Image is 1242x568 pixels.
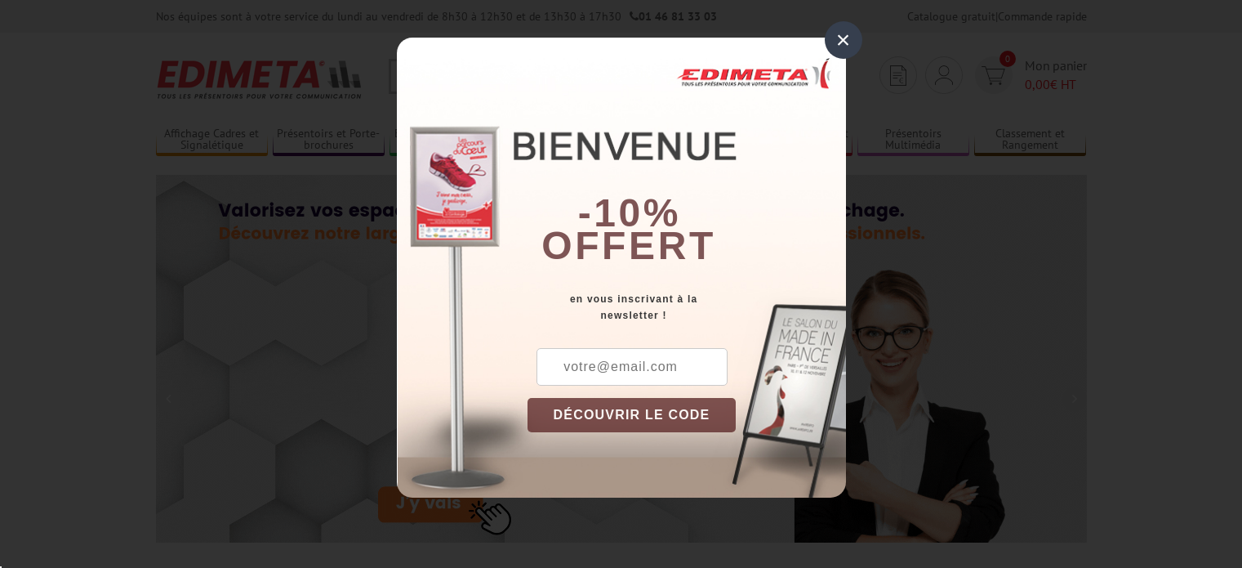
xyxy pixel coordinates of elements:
button: DÉCOUVRIR LE CODE [528,398,737,432]
div: en vous inscrivant à la newsletter ! [528,291,846,324]
div: × [825,21,862,59]
font: offert [541,224,716,267]
b: -10% [578,191,681,235]
input: votre@email.com [536,348,728,386]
